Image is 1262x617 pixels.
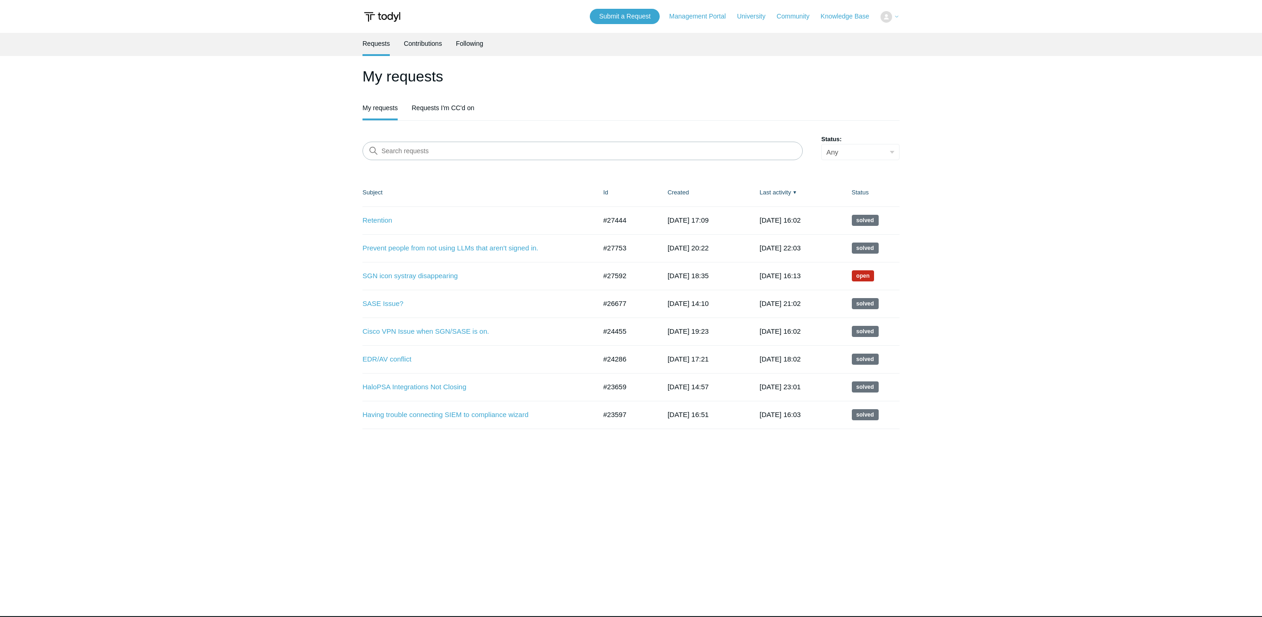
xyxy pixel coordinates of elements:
time: 2025-09-03T16:13:43+00:00 [760,272,801,280]
time: 2025-04-16T17:21:13+00:00 [668,355,709,363]
a: Knowledge Base [821,12,879,21]
span: This request has been solved [852,326,879,337]
time: 2025-08-28T20:22:42+00:00 [668,244,709,252]
time: 2025-07-23T14:10:17+00:00 [668,299,709,307]
td: #27753 [594,234,658,262]
a: Community [777,12,819,21]
a: Having trouble connecting SIEM to compliance wizard [362,410,582,420]
a: EDR/AV conflict [362,354,582,365]
a: Contributions [404,33,442,54]
th: Subject [362,179,594,206]
a: Created [668,189,689,196]
td: #24455 [594,318,658,345]
span: This request has been solved [852,354,879,365]
a: SGN icon systray disappearing [362,271,582,281]
a: Last activity▼ [760,189,791,196]
label: Status: [821,135,900,144]
time: 2025-05-08T18:02:37+00:00 [760,355,801,363]
a: Following [456,33,483,54]
td: #23597 [594,401,658,429]
td: #26677 [594,290,658,318]
span: This request has been solved [852,215,879,226]
th: Id [594,179,658,206]
a: Management Portal [669,12,735,21]
time: 2025-04-14T16:03:21+00:00 [760,411,801,418]
time: 2025-09-07T16:02:28+00:00 [760,216,801,224]
span: This request has been solved [852,298,879,309]
img: Todyl Support Center Help Center home page [362,8,402,25]
a: My requests [362,97,398,118]
a: Cisco VPN Issue when SGN/SASE is on. [362,326,582,337]
input: Search requests [362,142,803,160]
th: Status [843,179,900,206]
span: This request has been solved [852,381,879,393]
a: Retention [362,215,582,226]
h1: My requests [362,65,900,87]
td: #27592 [594,262,658,290]
a: SASE Issue? [362,299,582,309]
time: 2025-05-22T16:02:36+00:00 [760,327,801,335]
span: This request has been solved [852,243,879,254]
time: 2025-03-18T14:57:03+00:00 [668,383,709,391]
a: Submit a Request [590,9,660,24]
time: 2025-09-03T22:03:07+00:00 [760,244,801,252]
a: University [737,12,775,21]
time: 2025-08-21T18:35:11+00:00 [668,272,709,280]
time: 2025-04-16T23:01:59+00:00 [760,383,801,391]
span: We are working on a response for you [852,270,875,281]
span: This request has been solved [852,409,879,420]
a: HaloPSA Integrations Not Closing [362,382,582,393]
a: Prevent people from not using LLMs that aren't signed in. [362,243,582,254]
time: 2025-08-20T21:02:25+00:00 [760,299,801,307]
time: 2025-04-24T19:23:30+00:00 [668,327,709,335]
span: ▼ [793,189,797,196]
time: 2025-03-14T16:51:09+00:00 [668,411,709,418]
td: #27444 [594,206,658,234]
a: Requests I'm CC'd on [412,97,474,118]
a: Requests [362,33,390,54]
td: #24286 [594,345,658,373]
time: 2025-08-14T17:09:19+00:00 [668,216,709,224]
td: #23659 [594,373,658,401]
